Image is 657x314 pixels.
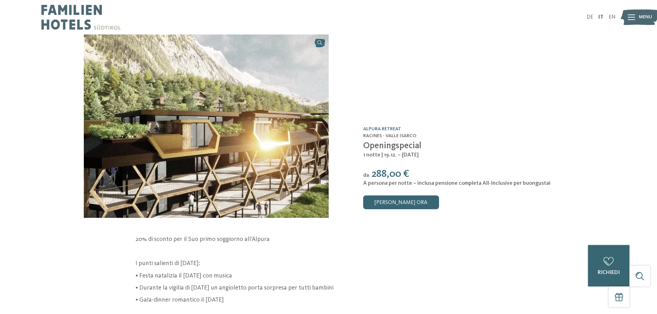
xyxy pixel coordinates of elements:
[609,14,616,20] a: EN
[136,296,522,304] p: • Gala-dinner romantico il [DATE]
[363,142,421,150] span: Openingspecial
[363,152,380,158] span: 1 notte
[136,284,522,292] p: • Durante la vigilia di [DATE] un angioletto porta sorpresa per tutti bambini
[363,173,369,178] span: da
[136,259,522,268] p: I punti salienti di [DATE]:
[587,14,593,20] a: DE
[363,126,401,131] a: Alpura Retreat
[588,245,629,286] a: richiedi
[363,195,439,209] a: [PERSON_NAME] ora
[381,152,419,158] span: | 19.12. – [DATE]
[371,169,409,179] span: 288,00 €
[136,272,522,280] p: • Festa natalizia il [DATE] con musica
[136,235,522,244] p: 20% di sconto per il Suo primo soggiorno all'Alpura
[363,133,416,138] span: Racines - Valle Isarco
[598,14,604,20] a: IT
[639,14,652,21] span: Menu
[363,181,550,186] span: A persona per notte – inclusa pensione completa All-Inclusive per buongustai
[598,270,620,275] span: richiedi
[84,34,329,218] img: Openingspecial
